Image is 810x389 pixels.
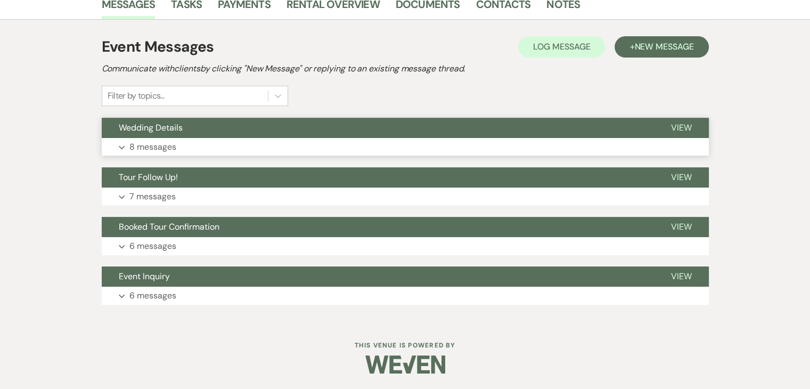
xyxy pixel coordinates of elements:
[518,36,605,58] button: Log Message
[119,271,170,282] span: Event Inquiry
[102,266,654,287] button: Event Inquiry
[119,221,219,232] span: Booked Tour Confirmation
[615,36,708,58] button: +New Message
[129,239,176,253] p: 6 messages
[102,36,214,58] h1: Event Messages
[102,138,709,156] button: 8 messages
[102,167,654,188] button: Tour Follow Up!
[129,190,176,204] p: 7 messages
[102,62,709,75] h2: Communicate with clients by clicking "New Message" or replying to an existing message thread.
[654,118,709,138] button: View
[533,41,590,52] span: Log Message
[102,287,709,305] button: 6 messages
[108,90,165,102] div: Filter by topics...
[119,122,183,133] span: Wedding Details
[671,221,692,232] span: View
[365,346,445,383] img: Weven Logo
[634,41,693,52] span: New Message
[129,289,176,303] p: 6 messages
[671,271,692,282] span: View
[102,237,709,255] button: 6 messages
[102,118,654,138] button: Wedding Details
[102,188,709,206] button: 7 messages
[654,266,709,287] button: View
[671,122,692,133] span: View
[671,172,692,183] span: View
[654,167,709,188] button: View
[119,172,178,183] span: Tour Follow Up!
[129,140,176,154] p: 8 messages
[654,217,709,237] button: View
[102,217,654,237] button: Booked Tour Confirmation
